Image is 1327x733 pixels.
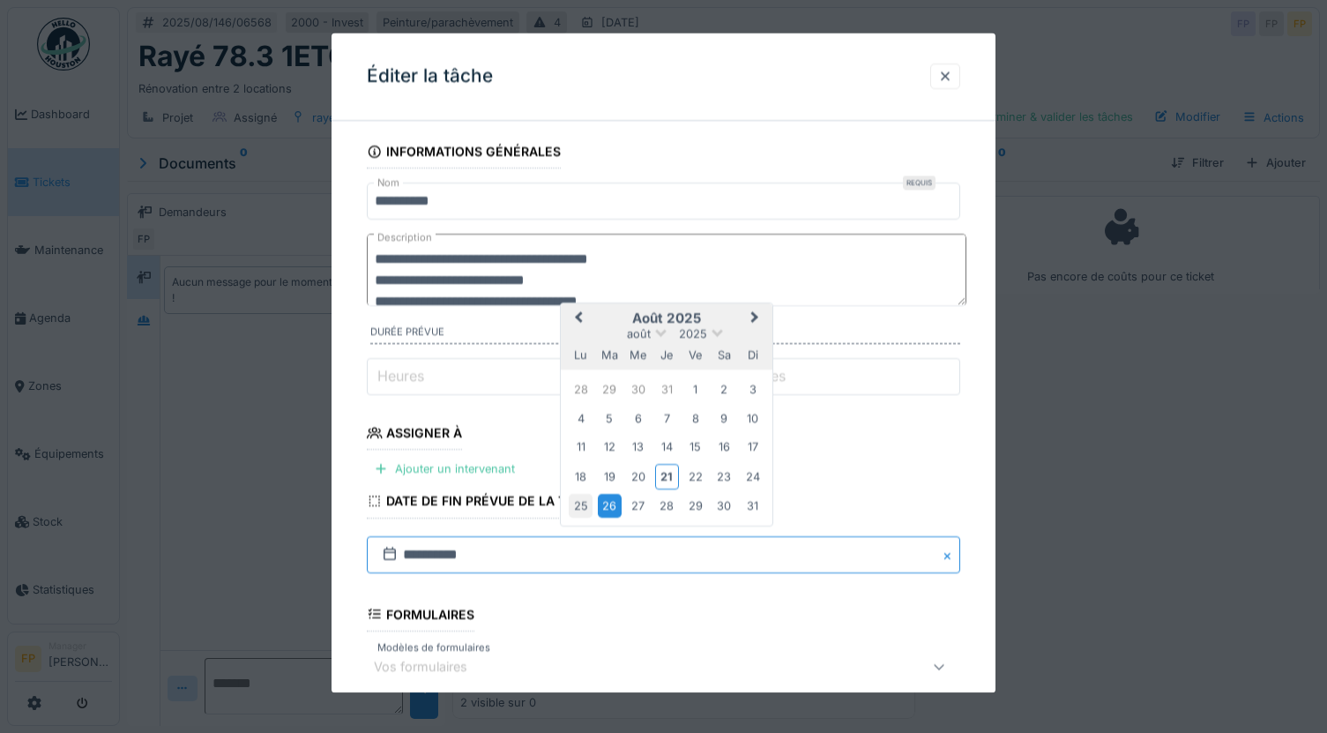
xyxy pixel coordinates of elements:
div: Choose mercredi 27 août 2025 [626,494,650,518]
label: Modèles de formulaires [374,640,494,655]
div: Assigner à [367,420,462,450]
div: Créer un modèle de formulaire [761,692,960,715]
div: jeudi [655,344,679,368]
span: 2025 [679,327,707,340]
div: Choose dimanche 17 août 2025 [741,436,764,460]
div: Choose dimanche 24 août 2025 [741,465,764,489]
div: Choose lundi 28 juillet 2025 [569,378,593,402]
label: Heures [374,366,428,387]
div: Requis [903,176,936,191]
button: Next Month [742,305,771,333]
div: Choose mardi 12 août 2025 [598,436,622,460]
div: Informations générales [367,138,561,168]
div: mardi [598,344,622,368]
div: mercredi [626,344,650,368]
div: Choose jeudi 21 août 2025 [655,464,679,490]
div: Choose mercredi 30 juillet 2025 [626,378,650,402]
div: Choose dimanche 3 août 2025 [741,378,764,402]
div: Choose vendredi 29 août 2025 [683,494,707,518]
button: Close [941,536,960,573]
div: Choose lundi 25 août 2025 [569,494,593,518]
div: Choose vendredi 15 août 2025 [683,436,707,460]
div: Choose jeudi 7 août 2025 [655,407,679,430]
div: Choose vendredi 22 août 2025 [683,465,707,489]
div: Choose mardi 19 août 2025 [598,465,622,489]
div: Choose jeudi 14 août 2025 [655,436,679,460]
div: Choose samedi 30 août 2025 [712,494,736,518]
h2: août 2025 [561,310,772,326]
div: Choose lundi 4 août 2025 [569,407,593,430]
div: Choose vendredi 8 août 2025 [683,407,707,430]
div: Choose samedi 23 août 2025 [712,465,736,489]
div: Choose mercredi 6 août 2025 [626,407,650,430]
div: Choose lundi 11 août 2025 [569,436,593,460]
div: Date de fin prévue de la tâche [367,489,600,519]
div: Choose vendredi 1 août 2025 [683,378,707,402]
div: Formulaires [367,602,474,632]
span: août [627,327,651,340]
label: Durée prévue [370,325,960,345]
div: vendredi [683,344,707,368]
div: lundi [569,344,593,368]
div: Choose jeudi 28 août 2025 [655,494,679,518]
div: Choose mardi 29 juillet 2025 [598,378,622,402]
div: Choose samedi 9 août 2025 [712,407,736,430]
div: dimanche [741,344,764,368]
div: Choose samedi 2 août 2025 [712,378,736,402]
div: Choose jeudi 31 juillet 2025 [655,378,679,402]
div: Choose mardi 26 août 2025 [598,494,622,518]
div: Ajouter un intervenant [367,458,522,482]
div: Vos formulaires [374,657,492,677]
div: samedi [712,344,736,368]
div: Choose mercredi 13 août 2025 [626,436,650,460]
div: Choose mercredi 20 août 2025 [626,465,650,489]
div: Month août, 2025 [567,376,767,520]
h3: Éditer la tâche [367,65,493,87]
div: Choose mardi 5 août 2025 [598,407,622,430]
label: Description [374,228,436,250]
div: Choose lundi 18 août 2025 [569,465,593,489]
div: Choose dimanche 10 août 2025 [741,407,764,430]
div: Choose dimanche 31 août 2025 [741,494,764,518]
label: Nom [374,176,403,191]
button: Previous Month [563,305,591,333]
div: Choose samedi 16 août 2025 [712,436,736,460]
